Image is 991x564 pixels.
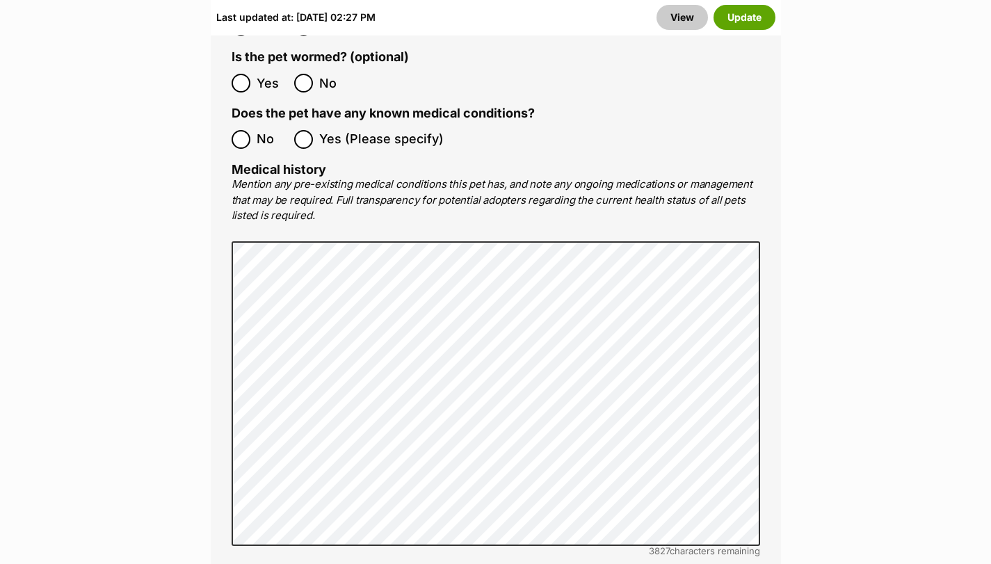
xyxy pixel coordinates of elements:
label: Is the pet wormed? (optional) [232,50,409,65]
span: Yes (Please specify) [319,130,444,149]
a: View [656,5,708,30]
label: Medical history [232,162,326,177]
button: Update [714,5,775,30]
span: 3827 [649,545,670,556]
div: Last updated at: [DATE] 02:27 PM [216,5,376,30]
label: Does the pet have any known medical conditions? [232,106,535,121]
span: No [319,74,350,92]
div: characters remaining [232,546,760,556]
p: Mention any pre-existing medical conditions this pet has, and note any ongoing medications or man... [232,177,760,224]
span: No [257,130,287,149]
span: Yes [257,74,287,92]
